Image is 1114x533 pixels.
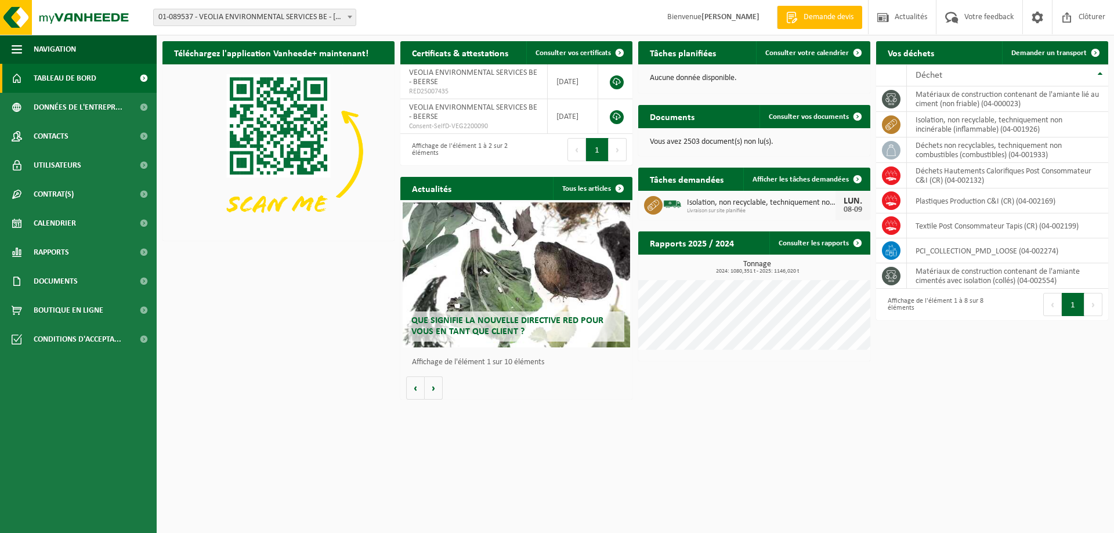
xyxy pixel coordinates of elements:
[548,99,598,134] td: [DATE]
[34,209,76,238] span: Calendrier
[650,74,859,82] p: Aucune donnée disponible.
[769,231,869,255] a: Consulter les rapports
[34,296,103,325] span: Boutique en ligne
[567,138,586,161] button: Previous
[777,6,862,29] a: Demande devis
[841,197,865,206] div: LUN.
[586,138,609,161] button: 1
[34,325,121,354] span: Conditions d'accepta...
[411,316,603,336] span: Que signifie la nouvelle directive RED pour vous en tant que client ?
[162,64,395,238] img: Download de VHEPlus App
[753,176,849,183] span: Afficher les tâches demandées
[409,122,538,131] span: Consent-SelfD-VEG2200090
[526,41,631,64] a: Consulter vos certificats
[1043,293,1062,316] button: Previous
[638,41,728,64] h2: Tâches planifiées
[759,105,869,128] a: Consulter vos documents
[412,358,627,367] p: Affichage de l'élément 1 sur 10 éléments
[409,103,537,121] span: VEOLIA ENVIRONMENTAL SERVICES BE - BEERSE
[34,64,96,93] span: Tableau de bord
[687,208,835,215] span: Livraison sur site planifiée
[876,41,946,64] h2: Vos déchets
[644,269,870,274] span: 2024: 1080,351 t - 2025: 1146,020 t
[609,138,627,161] button: Next
[638,168,735,190] h2: Tâches demandées
[907,137,1108,163] td: déchets non recyclables, techniquement non combustibles (combustibles) (04-001933)
[756,41,869,64] a: Consulter votre calendrier
[34,267,78,296] span: Documents
[425,376,443,400] button: Volgende
[162,41,380,64] h2: Téléchargez l'application Vanheede+ maintenant!
[907,238,1108,263] td: PCI_COLLECTION_PMD_LOOSE (04-002274)
[743,168,869,191] a: Afficher les tâches demandées
[769,113,849,121] span: Consulter vos documents
[34,35,76,64] span: Navigation
[1002,41,1107,64] a: Demander un transport
[34,122,68,151] span: Contacts
[801,12,856,23] span: Demande devis
[409,68,537,86] span: VEOLIA ENVIRONMENTAL SERVICES BE - BEERSE
[1084,293,1102,316] button: Next
[907,263,1108,289] td: matériaux de construction contenant de l'amiante cimentés avec isolation (collés) (04-002554)
[701,13,759,21] strong: [PERSON_NAME]
[409,87,538,96] span: RED25007435
[687,198,835,208] span: Isolation, non recyclable, techniquement non incinérable (inflammable)
[907,163,1108,188] td: Déchets Hautements Calorifiques Post Consommateur C&I (CR) (04-002132)
[1011,49,1087,57] span: Demander un transport
[841,206,865,214] div: 08-09
[34,238,69,267] span: Rapports
[907,112,1108,137] td: isolation, non recyclable, techniquement non incinérable (inflammable) (04-001926)
[882,292,986,317] div: Affichage de l'élément 1 à 8 sur 8 éléments
[916,71,942,80] span: Déchet
[765,49,849,57] span: Consulter votre calendrier
[536,49,611,57] span: Consulter vos certificats
[553,177,631,200] a: Tous les articles
[663,194,682,214] img: BL-SO-LV
[403,202,630,347] a: Que signifie la nouvelle directive RED pour vous en tant que client ?
[34,151,81,180] span: Utilisateurs
[406,376,425,400] button: Vorige
[400,177,463,200] h2: Actualités
[153,9,356,26] span: 01-089537 - VEOLIA ENVIRONMENTAL SERVICES BE - 2340 BEERSE, STEENBAKKERSDAM 43/44 bus 2
[638,231,746,254] h2: Rapports 2025 / 2024
[154,9,356,26] span: 01-089537 - VEOLIA ENVIRONMENTAL SERVICES BE - 2340 BEERSE, STEENBAKKERSDAM 43/44 bus 2
[907,86,1108,112] td: matériaux de construction contenant de l'amiante lié au ciment (non friable) (04-000023)
[34,180,74,209] span: Contrat(s)
[548,64,598,99] td: [DATE]
[638,105,706,128] h2: Documents
[650,138,859,146] p: Vous avez 2503 document(s) non lu(s).
[406,137,511,162] div: Affichage de l'élément 1 à 2 sur 2 éléments
[907,188,1108,213] td: Plastiques Production C&I (CR) (04-002169)
[644,260,870,274] h3: Tonnage
[907,213,1108,238] td: Textile Post Consommateur Tapis (CR) (04-002199)
[1062,293,1084,316] button: 1
[400,41,520,64] h2: Certificats & attestations
[34,93,122,122] span: Données de l'entrepr...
